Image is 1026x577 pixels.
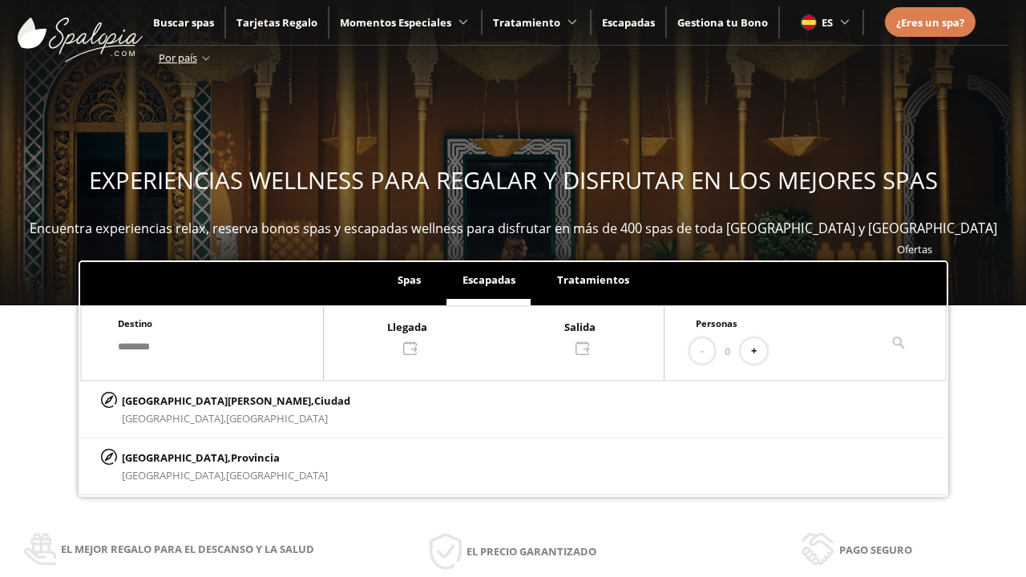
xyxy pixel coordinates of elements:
[61,540,314,558] span: El mejor regalo para el descanso y la salud
[896,15,964,30] span: ¿Eres un spa?
[18,2,143,63] img: ImgLogoSpalopia.BvClDcEz.svg
[896,14,964,31] a: ¿Eres un spa?
[690,338,714,365] button: -
[226,468,328,482] span: [GEOGRAPHIC_DATA]
[602,15,655,30] a: Escapadas
[463,272,515,287] span: Escapadas
[236,15,317,30] a: Tarjetas Regalo
[741,338,767,365] button: +
[118,317,152,329] span: Destino
[725,342,730,360] span: 0
[122,449,328,466] p: [GEOGRAPHIC_DATA],
[153,15,214,30] a: Buscar spas
[696,317,737,329] span: Personas
[159,50,197,65] span: Por país
[897,242,932,256] a: Ofertas
[467,543,596,560] span: El precio garantizado
[30,220,997,237] span: Encuentra experiencias relax, reserva bonos spas y escapadas wellness para disfrutar en más de 40...
[122,411,226,426] span: [GEOGRAPHIC_DATA],
[122,392,350,410] p: [GEOGRAPHIC_DATA][PERSON_NAME],
[557,272,629,287] span: Tratamientos
[231,450,280,465] span: Provincia
[122,468,226,482] span: [GEOGRAPHIC_DATA],
[677,15,768,30] a: Gestiona tu Bono
[226,411,328,426] span: [GEOGRAPHIC_DATA]
[398,272,421,287] span: Spas
[314,393,350,408] span: Ciudad
[89,164,938,196] span: EXPERIENCIAS WELLNESS PARA REGALAR Y DISFRUTAR EN LOS MEJORES SPAS
[839,541,912,559] span: Pago seguro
